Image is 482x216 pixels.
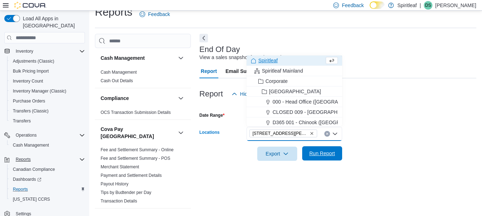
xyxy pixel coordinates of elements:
[13,196,50,202] span: [US_STATE] CCRS
[95,68,191,88] div: Cash Management
[10,185,85,194] span: Reports
[10,117,85,125] span: Transfers
[225,64,271,78] span: Email Subscription
[10,185,31,194] a: Reports
[258,57,278,64] span: Spiritleaf
[13,58,54,64] span: Adjustments (Classic)
[10,195,85,204] span: Washington CCRS
[101,95,175,102] button: Compliance
[13,68,49,74] span: Bulk Pricing Import
[137,7,173,21] a: Feedback
[13,177,41,182] span: Dashboards
[302,146,342,160] button: Run Report
[13,142,49,148] span: Cash Management
[309,150,335,157] span: Run Report
[101,190,151,195] span: Tips by Budtender per Day
[13,98,45,104] span: Purchase Orders
[249,130,317,137] span: 555 - Spiritleaf Lawrence Ave (North York)
[199,130,220,135] label: Locations
[10,141,85,149] span: Cash Management
[101,147,174,153] span: Fee and Settlement Summary - Online
[101,147,174,152] a: Fee and Settlement Summary - Online
[10,107,51,115] a: Transfers (Classic)
[10,107,85,115] span: Transfers (Classic)
[101,156,170,161] a: Fee and Settlement Summary - POS
[269,88,321,95] span: [GEOGRAPHIC_DATA]
[13,108,49,114] span: Transfers (Classic)
[16,48,33,54] span: Inventory
[101,190,151,195] a: Tips by Budtender per Day
[435,1,476,10] p: [PERSON_NAME]
[101,173,162,178] span: Payment and Settlement Details
[253,130,308,137] span: [STREET_ADDRESS][PERSON_NAME]
[10,67,85,75] span: Bulk Pricing Import
[257,147,297,161] button: Export
[7,76,88,86] button: Inventory Count
[7,164,88,174] button: Canadian Compliance
[342,2,364,9] span: Feedback
[10,141,52,149] a: Cash Management
[247,107,342,117] button: CLOSED 009 - [GEOGRAPHIC_DATA].
[10,165,58,174] a: Canadian Compliance
[10,77,46,85] a: Inventory Count
[7,106,88,116] button: Transfers (Classic)
[7,66,88,76] button: Bulk Pricing Import
[177,94,185,102] button: Compliance
[10,175,44,184] a: Dashboards
[310,131,314,136] button: Remove 555 - Spiritleaf Lawrence Ave (North York) from selection in this group
[101,181,128,186] a: Payout History
[10,77,85,85] span: Inventory Count
[247,56,342,66] button: Spiritleaf
[13,78,43,84] span: Inventory Count
[101,164,139,170] span: Merchant Statement
[7,194,88,204] button: [US_STATE] CCRS
[425,1,431,10] span: DS
[240,90,278,98] span: Hide Parameters
[332,131,338,137] button: Close list of options
[95,5,132,19] h1: Reports
[13,155,34,164] button: Reports
[101,164,139,169] a: Merchant Statement
[177,128,185,137] button: Cova Pay [GEOGRAPHIC_DATA]
[10,195,53,204] a: [US_STATE] CCRS
[10,57,85,65] span: Adjustments (Classic)
[14,2,46,9] img: Cova
[13,88,66,94] span: Inventory Manager (Classic)
[199,112,225,118] label: Date Range
[247,86,342,97] button: [GEOGRAPHIC_DATA]
[273,119,374,126] span: D365 001 - Chinook ([GEOGRAPHIC_DATA])
[273,109,361,116] span: CLOSED 009 - [GEOGRAPHIC_DATA].
[20,15,85,29] span: Load All Apps in [GEOGRAPHIC_DATA]
[101,69,137,75] span: Cash Management
[95,108,191,120] div: Compliance
[101,126,175,140] button: Cova Pay [GEOGRAPHIC_DATA]
[1,46,88,56] button: Inventory
[10,87,85,95] span: Inventory Manager (Classic)
[370,1,385,9] input: Dark Mode
[262,147,293,161] span: Export
[201,64,217,78] span: Report
[101,156,170,161] span: Fee and Settlement Summary - POS
[7,174,88,184] a: Dashboards
[16,157,31,162] span: Reports
[101,173,162,178] a: Payment and Settlement Details
[13,167,55,172] span: Canadian Compliance
[10,87,69,95] a: Inventory Manager (Classic)
[1,154,88,164] button: Reports
[10,97,85,105] span: Purchase Orders
[13,131,85,139] span: Operations
[13,47,85,56] span: Inventory
[13,131,40,139] button: Operations
[101,110,171,115] a: OCS Transaction Submission Details
[13,47,36,56] button: Inventory
[10,97,48,105] a: Purchase Orders
[262,67,303,74] span: Spiritleaf Mainland
[10,117,34,125] a: Transfers
[265,78,288,85] span: Corporate
[1,130,88,140] button: Operations
[229,87,280,101] button: Hide Parameters
[101,199,137,204] a: Transaction Details
[13,186,28,192] span: Reports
